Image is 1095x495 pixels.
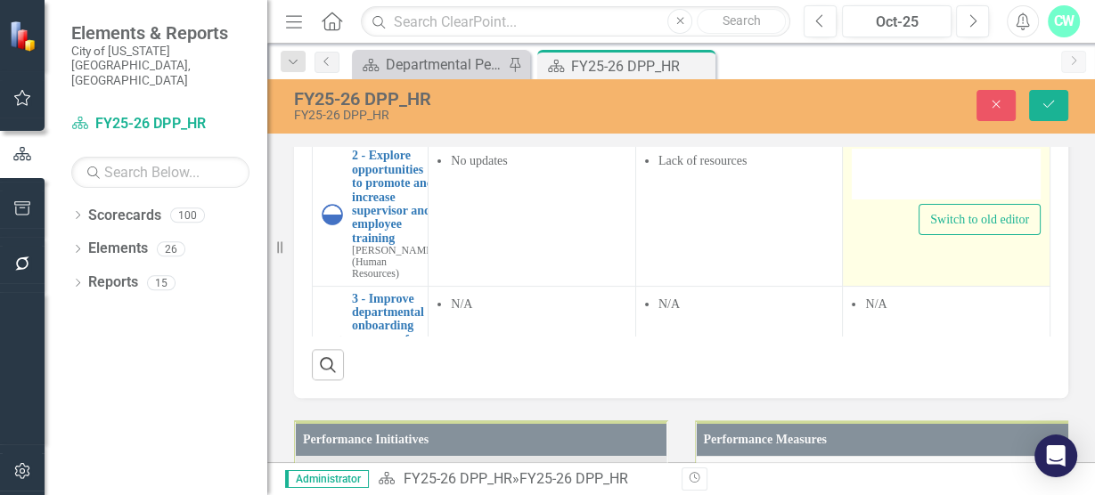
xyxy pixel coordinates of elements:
div: 100 [170,207,205,223]
a: 3 - Improve departmental onboarding processes for new employees [352,292,436,361]
div: Departmental Performance Plans [386,53,503,76]
div: Oct-25 [848,12,945,33]
small: City of [US_STATE][GEOGRAPHIC_DATA], [GEOGRAPHIC_DATA] [71,44,249,87]
div: Open Intercom Messenger [1034,434,1077,477]
li: N/A [451,296,626,313]
button: CW [1048,5,1080,37]
a: Scorecards [88,206,161,226]
a: Departmental Performance Plans [356,53,503,76]
a: Elements [88,239,148,259]
button: Search [697,9,786,34]
small: [PERSON_NAME] (Human Resources) [352,245,436,280]
a: FY25-26 DPP_HR [403,470,511,487]
a: Reports [88,272,138,293]
img: ClearPoint Strategy [9,20,40,52]
div: FY25-26 DPP_HR [519,470,627,487]
span: Search [723,13,761,28]
a: FY25-26 DPP_HR [71,114,249,134]
div: » [378,469,667,490]
div: FY25-26 DPP_HR [571,55,711,77]
li: Lack of resources [658,152,834,170]
li: N/A [658,296,834,313]
div: 15 [147,275,176,290]
li: N/A [865,296,1041,313]
button: Switch to old editor [919,204,1041,235]
input: Search Below... [71,157,249,188]
span: Elements & Reports [71,22,249,44]
span: Administrator [285,470,369,488]
img: Completed [322,333,343,354]
input: Search ClearPoint... [361,6,790,37]
button: Oct-25 [842,5,952,37]
a: 2 - Explore opportunities to promote and increase supervisor and employee training [352,149,436,245]
div: 26 [157,241,185,256]
li: No updates [451,152,626,170]
div: FY25-26 DPP_HR [294,89,715,109]
img: In Progress [322,204,343,225]
div: FY25-26 DPP_HR [294,109,715,122]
